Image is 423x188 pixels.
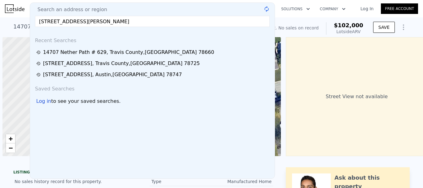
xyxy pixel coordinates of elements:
[51,98,120,105] span: to see your saved searches.
[334,22,363,28] span: $102,000
[36,71,270,78] a: [STREET_ADDRESS], Austin,[GEOGRAPHIC_DATA] 78747
[43,49,214,56] div: 14707 Nether Path # 629 , Travis County , [GEOGRAPHIC_DATA] 78660
[151,178,211,185] div: Type
[13,170,137,176] div: LISTING & SALE HISTORY
[334,28,363,35] div: Lotside ARV
[35,16,270,27] input: Enter an address, city, region, neighborhood or zip code
[315,3,351,15] button: Company
[373,22,395,33] button: SAVE
[397,21,410,33] button: Show Options
[9,144,13,152] span: −
[5,4,24,13] img: Lotside
[33,80,272,95] div: Saved Searches
[13,176,137,187] div: No sales history record for this property.
[36,98,51,105] div: Log in
[211,178,272,185] div: Manufactured Home
[9,135,13,142] span: +
[381,3,418,14] a: Free Account
[43,60,200,67] div: [STREET_ADDRESS] , Travis County , [GEOGRAPHIC_DATA] 78725
[33,6,107,13] span: Search an address or region
[253,25,319,31] div: Off Market. No sales on record
[276,3,315,15] button: Solutions
[13,22,207,31] div: 14707 Nether Path # 629 , Travis County , [GEOGRAPHIC_DATA] 78660
[6,143,15,153] a: Zoom out
[36,60,270,67] a: [STREET_ADDRESS], Travis County,[GEOGRAPHIC_DATA] 78725
[6,134,15,143] a: Zoom in
[43,71,182,78] div: [STREET_ADDRESS] , Austin , [GEOGRAPHIC_DATA] 78747
[33,32,272,47] div: Recent Searches
[353,6,381,12] a: Log In
[36,49,270,56] a: 14707 Nether Path # 629, Travis County,[GEOGRAPHIC_DATA] 78660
